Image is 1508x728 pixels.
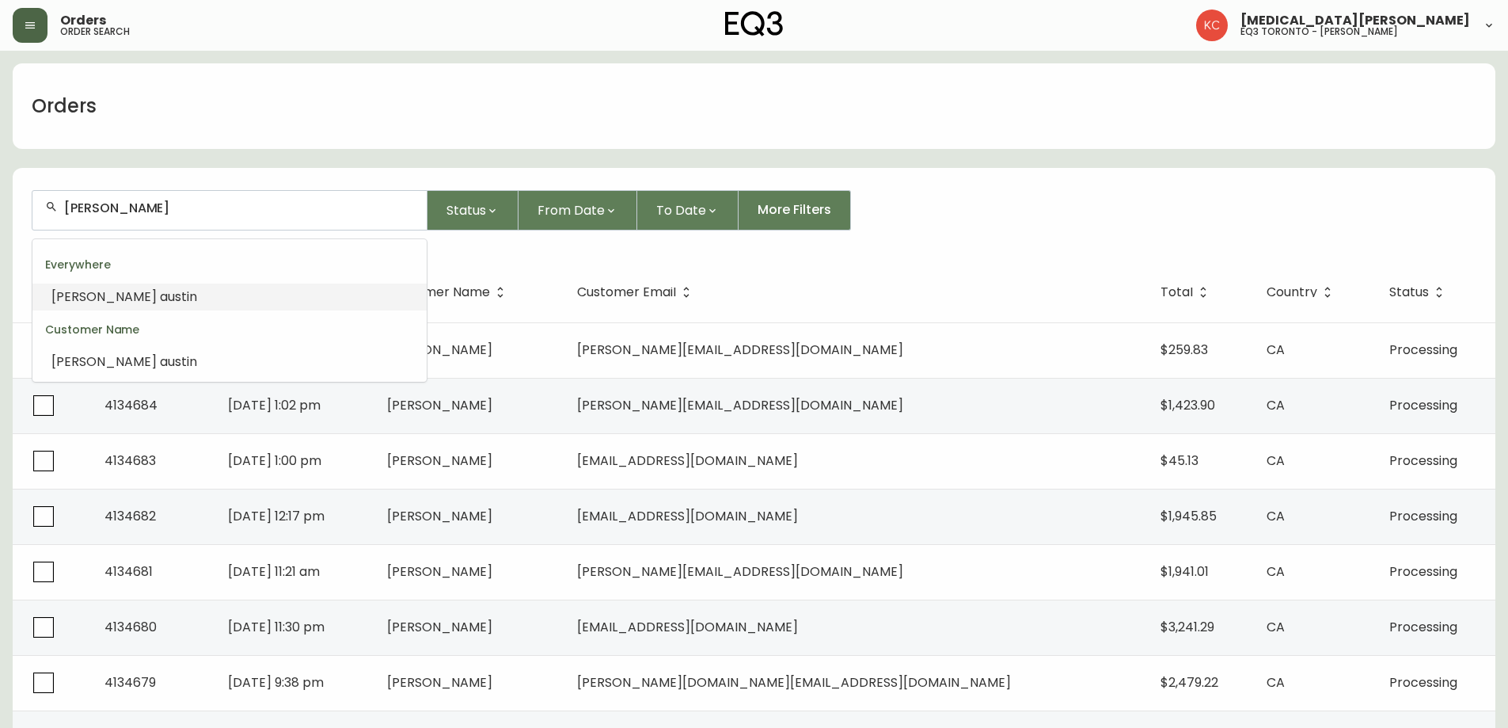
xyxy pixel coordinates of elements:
[228,452,321,470] span: [DATE] 1:00 pm
[228,673,324,692] span: [DATE] 9:38 pm
[1267,618,1285,636] span: CA
[1160,562,1209,581] span: $1,941.01
[1160,396,1215,414] span: $1,423.90
[387,285,511,299] span: Customer Name
[1389,285,1449,299] span: Status
[1389,452,1457,470] span: Processing
[60,27,130,36] h5: order search
[387,288,490,297] span: Customer Name
[518,190,637,231] button: From Date
[577,285,697,299] span: Customer Email
[1160,288,1193,297] span: Total
[32,246,427,284] div: Everywhere
[387,507,492,525] span: [PERSON_NAME]
[577,618,798,636] span: [EMAIL_ADDRESS][DOMAIN_NAME]
[104,618,157,636] span: 4134680
[64,200,414,215] input: Search
[60,14,106,27] span: Orders
[446,200,486,220] span: Status
[1267,396,1285,414] span: CA
[1267,288,1317,297] span: Country
[104,507,156,525] span: 4134682
[387,562,492,581] span: [PERSON_NAME]
[228,507,325,525] span: [DATE] 12:17 pm
[228,396,321,414] span: [DATE] 1:02 pm
[1389,618,1457,636] span: Processing
[387,673,492,692] span: [PERSON_NAME]
[577,673,1011,692] span: [PERSON_NAME][DOMAIN_NAME][EMAIL_ADDRESS][DOMAIN_NAME]
[739,190,851,231] button: More Filters
[577,396,903,414] span: [PERSON_NAME][EMAIL_ADDRESS][DOMAIN_NAME]
[1267,507,1285,525] span: CA
[387,452,492,470] span: [PERSON_NAME]
[577,507,798,525] span: [EMAIL_ADDRESS][DOMAIN_NAME]
[537,200,605,220] span: From Date
[32,311,427,349] div: Customer Name
[1196,10,1228,41] img: 6487344ffbf0e7f3b216948508909409
[1389,673,1457,692] span: Processing
[1267,285,1338,299] span: Country
[1389,396,1457,414] span: Processing
[228,618,325,636] span: [DATE] 11:30 pm
[725,11,784,36] img: logo
[1267,452,1285,470] span: CA
[104,562,153,581] span: 4134681
[577,452,798,470] span: [EMAIL_ADDRESS][DOMAIN_NAME]
[1389,341,1457,359] span: Processing
[51,288,157,306] span: [PERSON_NAME]
[427,190,518,231] button: Status
[160,288,197,306] span: austin
[1240,14,1470,27] span: [MEDICAL_DATA][PERSON_NAME]
[1160,285,1214,299] span: Total
[160,353,197,371] span: austin
[104,452,156,470] span: 4134683
[656,200,706,220] span: To Date
[1267,562,1285,581] span: CA
[387,618,492,636] span: [PERSON_NAME]
[1240,27,1398,36] h5: eq3 toronto - [PERSON_NAME]
[387,396,492,414] span: [PERSON_NAME]
[1160,673,1218,692] span: $2,479.22
[637,190,739,231] button: To Date
[51,353,157,371] span: [PERSON_NAME]
[228,562,320,581] span: [DATE] 11:21 am
[1160,452,1198,470] span: $45.13
[32,93,97,120] h1: Orders
[577,341,903,359] span: [PERSON_NAME][EMAIL_ADDRESS][DOMAIN_NAME]
[577,288,676,297] span: Customer Email
[1389,507,1457,525] span: Processing
[1389,288,1429,297] span: Status
[1267,341,1285,359] span: CA
[1160,507,1217,525] span: $1,945.85
[1267,673,1285,692] span: CA
[1160,618,1214,636] span: $3,241.29
[104,396,158,414] span: 4134684
[1160,341,1208,359] span: $259.83
[387,341,492,359] span: [PERSON_NAME]
[104,673,156,692] span: 4134679
[1389,562,1457,581] span: Processing
[758,201,831,219] span: More Filters
[577,562,903,581] span: [PERSON_NAME][EMAIL_ADDRESS][DOMAIN_NAME]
